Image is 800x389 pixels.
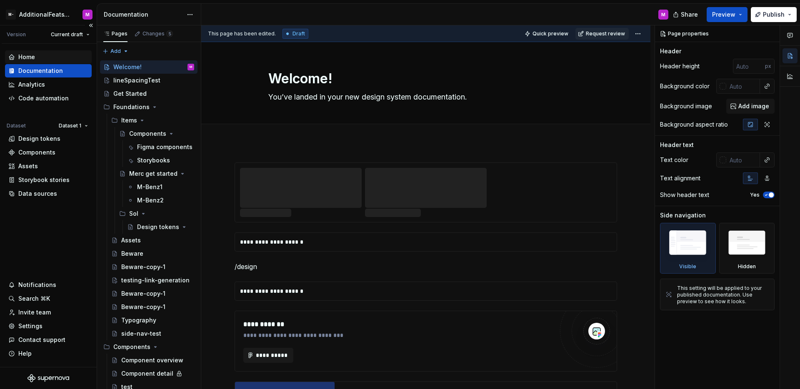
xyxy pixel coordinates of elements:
[738,263,756,270] div: Hidden
[712,10,735,19] span: Preview
[660,191,709,199] div: Show header text
[5,160,92,173] a: Assets
[5,173,92,187] a: Storybook stories
[137,223,179,231] div: Design tokens
[208,30,276,37] span: This page has been edited.
[719,223,775,274] div: Hidden
[660,174,700,182] div: Text alignment
[47,29,93,40] button: Current draft
[5,319,92,333] a: Settings
[110,48,121,55] span: Add
[113,76,160,85] div: lineSpacingTest
[59,122,81,129] span: Dataset 1
[765,63,771,70] p: px
[5,78,92,91] a: Analytics
[108,114,197,127] div: Items
[726,99,775,114] button: Add image
[103,30,127,37] div: Pages
[267,90,582,104] textarea: You’ve landed in your new design system documentation.
[18,80,45,89] div: Analytics
[2,5,95,23] button: M-AdditionalFeatsTestM
[5,306,92,319] a: Invite team
[660,120,728,129] div: Background aspect ratio
[522,28,572,40] button: Quick preview
[121,249,143,258] div: Beware
[586,30,625,37] span: Request review
[18,308,51,317] div: Invite team
[6,10,16,20] div: M-
[726,152,760,167] input: Auto
[116,127,197,140] a: Components
[108,274,197,287] a: testing-link-generation
[121,356,183,364] div: Component overview
[129,130,166,138] div: Components
[18,94,69,102] div: Code automation
[124,194,197,207] a: M-Benz2
[124,154,197,167] a: Storybooks
[5,50,92,64] a: Home
[100,45,131,57] button: Add
[104,10,182,19] div: Documentation
[113,63,142,71] div: Welcome!
[55,120,92,132] button: Dataset 1
[267,69,582,89] textarea: Welcome!
[137,196,164,204] div: M-Benz2
[738,102,769,110] span: Add image
[27,374,69,382] svg: Supernova Logo
[5,333,92,347] button: Contact support
[18,281,56,289] div: Notifications
[669,7,703,22] button: Share
[660,62,700,70] div: Header height
[660,102,712,110] div: Background image
[18,190,57,198] div: Data sources
[108,247,197,260] a: Beware
[660,211,706,219] div: Side navigation
[116,207,197,220] div: Sol
[681,10,698,19] span: Share
[750,192,760,198] label: Yes
[532,30,568,37] span: Quick preview
[113,90,147,98] div: Get Started
[575,28,629,40] button: Request review
[19,10,72,19] div: AdditionalFeatsTest
[116,167,197,180] a: Merc get started
[100,74,197,87] a: lineSpacingTest
[5,187,92,200] a: Data sources
[124,220,197,234] div: Design tokens
[85,20,97,31] button: Collapse sidebar
[108,327,197,340] a: side-nav-test
[100,87,197,100] a: Get Started
[137,156,170,165] div: Storybooks
[282,29,308,39] div: Draft
[235,262,617,272] p: /design
[85,11,90,18] div: M
[121,116,137,125] div: Items
[707,7,747,22] button: Preview
[5,292,92,305] button: Search ⌘K
[121,303,165,311] div: Beware-copy-1
[5,278,92,292] button: Notifications
[190,63,192,71] div: M
[108,287,197,300] a: Beware-copy-1
[18,135,60,143] div: Design tokens
[18,148,55,157] div: Components
[18,53,35,61] div: Home
[124,180,197,194] a: M-Benz1
[660,223,716,274] div: Visible
[5,64,92,77] a: Documentation
[679,263,696,270] div: Visible
[108,314,197,327] a: Typography
[18,336,65,344] div: Contact support
[121,369,173,378] div: Component detail
[18,294,50,303] div: Search ⌘K
[660,47,681,55] div: Header
[137,183,162,191] div: M-Benz1
[108,300,197,314] a: Beware-copy-1
[661,11,665,18] div: M
[124,140,197,154] a: Figma components
[5,92,92,105] a: Code automation
[121,263,165,271] div: Beware-copy-1
[121,316,156,324] div: Typography
[751,7,797,22] button: Publish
